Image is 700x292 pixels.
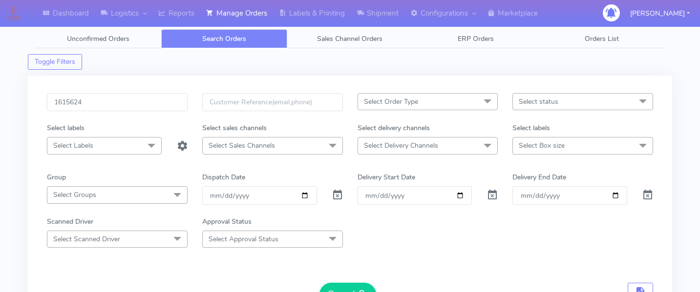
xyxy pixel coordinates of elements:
label: Approval Status [202,216,252,227]
label: Scanned Driver [47,216,93,227]
input: Order Id [47,93,188,111]
label: Delivery End Date [512,172,566,182]
label: Select labels [47,123,85,133]
label: Delivery Start Date [358,172,415,182]
span: ERP Orders [458,34,494,43]
span: Orders List [585,34,619,43]
span: Unconfirmed Orders [67,34,129,43]
input: Customer Reference(email,phone) [202,93,343,111]
label: Select labels [512,123,550,133]
button: Toggle Filters [28,54,82,70]
label: Group [47,172,66,182]
label: Select sales channels [202,123,267,133]
span: Select Delivery Channels [364,141,438,150]
span: Search Orders [202,34,246,43]
span: Sales Channel Orders [317,34,382,43]
button: [PERSON_NAME] [623,3,697,23]
ul: Tabs [35,29,665,48]
span: Select Box size [519,141,565,150]
label: Dispatch Date [202,172,245,182]
span: Select Order Type [364,97,418,106]
span: Select Approval Status [209,234,278,244]
span: Select Groups [53,190,96,199]
label: Select delivery channels [358,123,430,133]
span: Select Scanned Driver [53,234,120,244]
span: Select status [519,97,558,106]
span: Select Labels [53,141,93,150]
span: Select Sales Channels [209,141,275,150]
